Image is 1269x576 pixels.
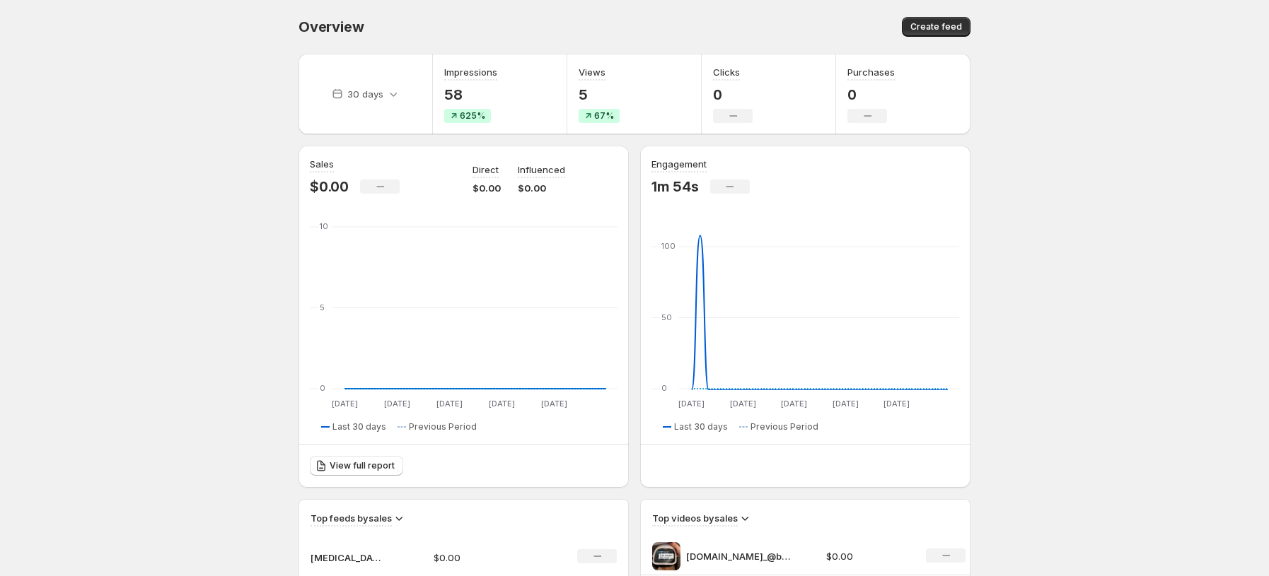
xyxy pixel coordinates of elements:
p: $0.00 [826,549,910,563]
p: 0 [713,86,753,103]
p: [DOMAIN_NAME]_@budgetgaltts_1748256386174 [686,549,792,563]
button: Create feed [902,17,970,37]
span: Last 30 days [674,421,728,433]
h3: Impressions [444,65,497,79]
p: 1m 54s [651,178,699,195]
text: [DATE] [833,399,859,409]
img: ssstik.io_@budgetgaltts_1748256386174 [652,542,680,570]
h3: Top videos by sales [652,511,738,525]
text: [DATE] [384,399,410,409]
text: 0 [320,383,325,393]
span: 67% [594,110,614,122]
text: [DATE] [489,399,515,409]
text: [DATE] [730,399,756,409]
text: [DATE] [541,399,567,409]
text: [DATE] [781,399,807,409]
p: $0.00 [310,178,349,195]
p: Direct [473,163,499,177]
p: $0.00 [434,551,534,565]
text: 10 [320,221,328,231]
text: [DATE] [678,399,705,409]
p: [MEDICAL_DATA] [311,551,381,565]
text: 0 [661,383,667,393]
h3: Purchases [847,65,895,79]
p: Influenced [518,163,565,177]
p: 58 [444,86,497,103]
h3: Clicks [713,65,740,79]
span: Previous Period [409,421,477,433]
h3: Sales [310,157,334,171]
text: [DATE] [436,399,463,409]
text: [DATE] [332,399,358,409]
h3: Views [579,65,605,79]
text: [DATE] [883,399,910,409]
text: 100 [661,241,676,251]
span: 625% [460,110,485,122]
span: Last 30 days [332,421,386,433]
span: Overview [299,18,364,35]
h3: Engagement [651,157,707,171]
p: 5 [579,86,620,103]
p: 0 [847,86,895,103]
text: 50 [661,312,672,322]
text: 5 [320,302,325,312]
p: $0.00 [473,181,501,195]
span: Create feed [910,21,962,33]
span: View full report [330,460,395,471]
p: 30 days [347,87,383,101]
span: Previous Period [751,421,818,433]
p: $0.00 [518,181,565,195]
h3: Top feeds by sales [311,511,392,525]
a: View full report [310,456,403,476]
